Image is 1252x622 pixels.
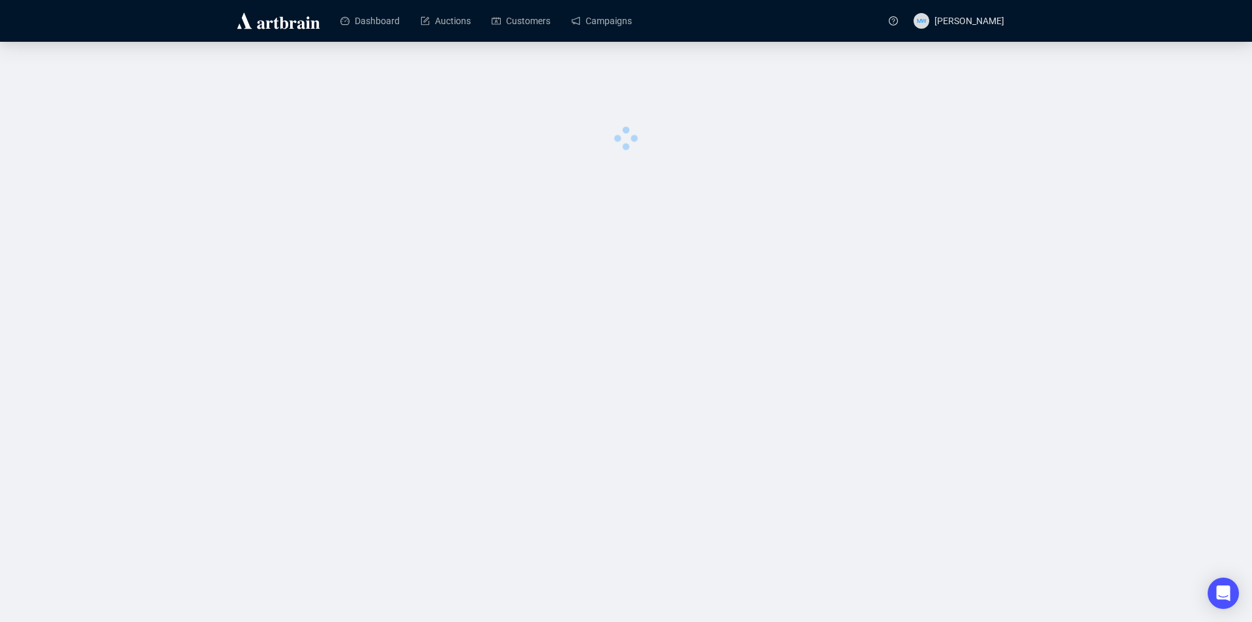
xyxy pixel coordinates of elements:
[571,4,632,38] a: Campaigns
[917,16,927,25] span: MW
[1208,578,1239,609] div: Open Intercom Messenger
[421,4,471,38] a: Auctions
[492,4,550,38] a: Customers
[340,4,400,38] a: Dashboard
[889,16,898,25] span: question-circle
[235,10,322,31] img: logo
[934,16,1004,26] span: [PERSON_NAME]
